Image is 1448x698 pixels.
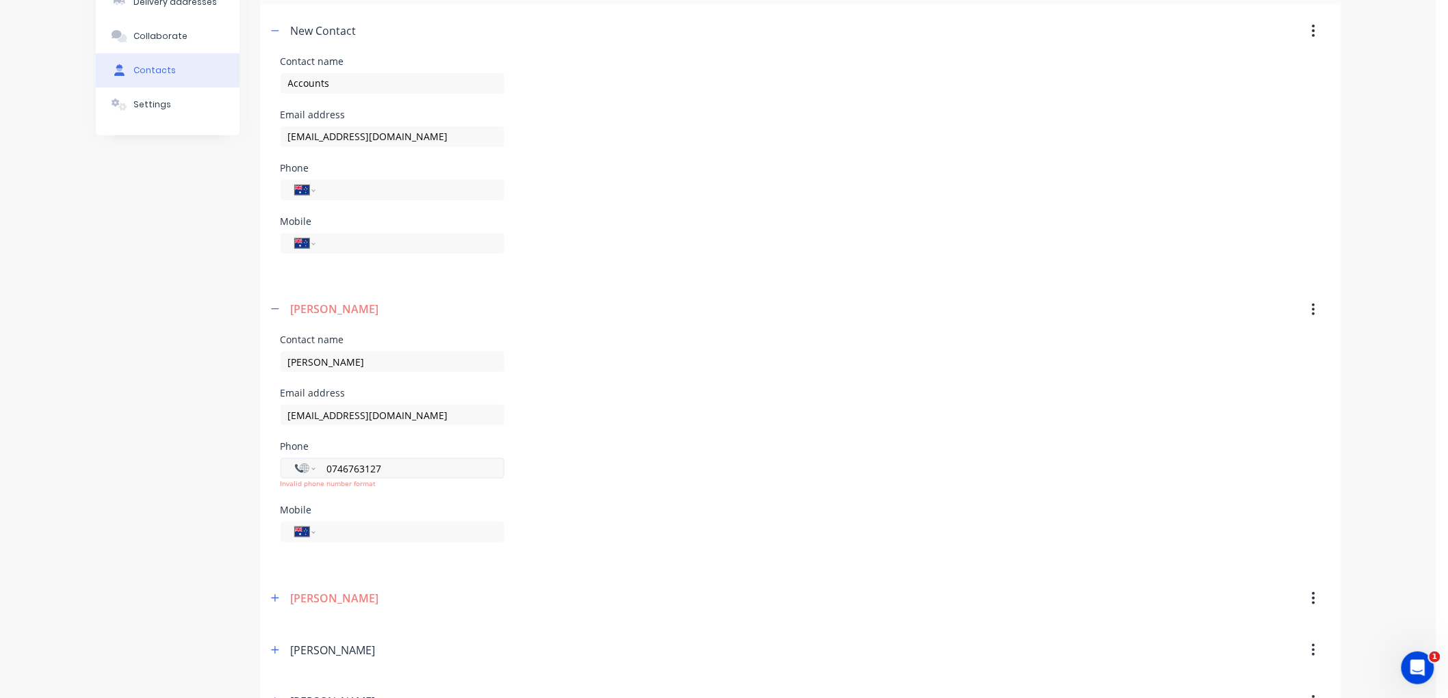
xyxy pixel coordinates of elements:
div: Phone [281,163,504,173]
button: Contacts [96,53,240,88]
div: Mobile [281,505,504,515]
div: Contact name [281,335,504,345]
iframe: Intercom live chat [1401,652,1434,684]
div: [PERSON_NAME] [291,642,376,658]
div: Invalid phone number format [281,479,504,489]
div: Phone [281,442,504,451]
div: [PERSON_NAME] [291,590,379,606]
div: Contact name [281,57,504,66]
button: Settings [96,88,240,122]
div: Email address [281,388,504,398]
div: New Contact [291,23,357,39]
div: Email address [281,110,504,120]
button: Collaborate [96,19,240,53]
div: Mobile [281,217,504,226]
div: [PERSON_NAME] [291,301,379,317]
div: Collaborate [133,30,188,42]
div: Settings [133,98,171,111]
span: 1 [1430,652,1440,662]
div: Contacts [133,64,176,77]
